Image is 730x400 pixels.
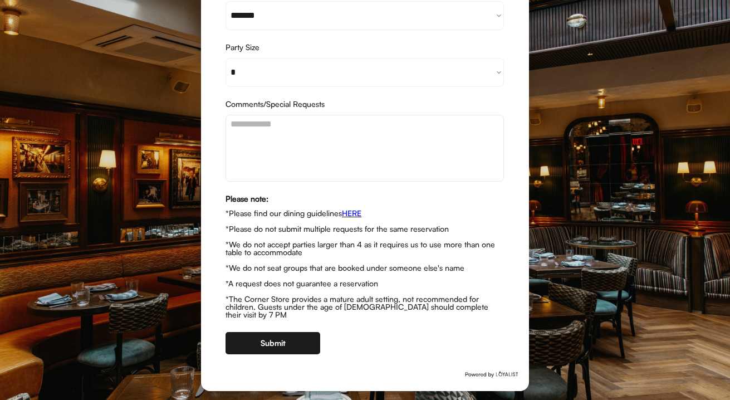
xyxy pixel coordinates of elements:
img: Group%2048096278.svg [465,369,518,380]
div: *Please find our dining guidelines *Please do not submit multiple requests for the same reservati... [226,209,504,319]
div: Comments/Special Requests [226,100,504,108]
div: Party Size [226,43,504,51]
div: Please note: [226,195,504,203]
a: HERE [342,208,361,218]
div: Submit [261,339,286,347]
